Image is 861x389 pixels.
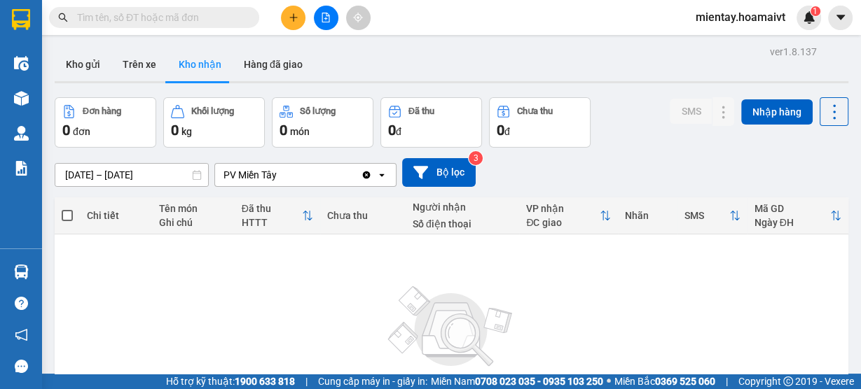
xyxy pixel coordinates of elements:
[163,97,265,148] button: Khối lượng0kg
[469,151,483,165] sup: 3
[77,10,242,25] input: Tìm tên, số ĐT hoặc mã đơn
[159,203,227,214] div: Tên món
[489,97,591,148] button: Chưa thu0đ
[828,6,853,30] button: caret-down
[14,56,29,71] img: warehouse-icon
[770,44,817,59] div: ver 1.8.137
[813,6,818,16] span: 1
[361,169,372,181] svg: Clear value
[14,91,29,106] img: warehouse-icon
[83,106,121,116] div: Đơn hàng
[87,210,145,221] div: Chi tiết
[408,106,434,116] div: Đã thu
[318,374,427,389] span: Cung cấp máy in - giấy in:
[684,210,729,221] div: SMS
[413,218,512,229] div: Số điện thoại
[278,168,280,182] input: Selected PV Miền Tây.
[475,376,603,387] strong: 0708 023 035 - 0935 103 250
[15,297,28,310] span: question-circle
[614,374,715,389] span: Miền Bắc
[272,97,373,148] button: Số lượng0món
[684,8,797,26] span: mientay.hoamaivt
[111,48,167,81] button: Trên xe
[396,126,401,137] span: đ
[327,210,399,221] div: Chưa thu
[726,374,728,389] span: |
[181,126,192,137] span: kg
[223,168,277,182] div: PV Miền Tây
[526,203,600,214] div: VP nhận
[748,197,848,234] th: Toggle SortBy
[191,106,234,116] div: Khối lượng
[14,161,29,176] img: solution-icon
[15,360,28,373] span: message
[607,379,611,384] span: ⚪️
[402,158,476,187] button: Bộ lọc
[670,99,712,124] button: SMS
[171,122,179,139] span: 0
[380,97,482,148] button: Đã thu0đ
[305,374,308,389] span: |
[314,6,338,30] button: file-add
[677,197,748,234] th: Toggle SortBy
[741,99,813,125] button: Nhập hàng
[242,203,302,214] div: Đã thu
[519,197,618,234] th: Toggle SortBy
[14,126,29,141] img: warehouse-icon
[14,264,29,279] img: warehouse-icon
[353,13,363,22] span: aim
[321,13,331,22] span: file-add
[413,201,512,213] div: Người nhận
[376,169,387,181] svg: open
[15,328,28,341] span: notification
[159,217,227,228] div: Ghi chú
[55,164,208,186] input: Select a date range.
[167,48,233,81] button: Kho nhận
[58,13,68,22] span: search
[346,6,371,30] button: aim
[517,106,553,116] div: Chưa thu
[755,217,830,228] div: Ngày ĐH
[55,48,111,81] button: Kho gửi
[235,197,320,234] th: Toggle SortBy
[290,126,310,137] span: món
[834,11,847,24] span: caret-down
[12,9,30,30] img: logo-vxr
[811,6,820,16] sup: 1
[281,6,305,30] button: plus
[803,11,815,24] img: icon-new-feature
[289,13,298,22] span: plus
[388,122,396,139] span: 0
[233,48,314,81] button: Hàng đã giao
[755,203,830,214] div: Mã GD
[526,217,600,228] div: ĐC giao
[504,126,510,137] span: đ
[655,376,715,387] strong: 0369 525 060
[497,122,504,139] span: 0
[242,217,302,228] div: HTTT
[166,374,295,389] span: Hỗ trợ kỹ thuật:
[381,278,521,376] img: svg+xml;base64,PHN2ZyBjbGFzcz0ibGlzdC1wbHVnX19zdmciIHhtbG5zPSJodHRwOi8vd3d3LnczLm9yZy8yMDAwL3N2Zy...
[55,97,156,148] button: Đơn hàng0đơn
[235,376,295,387] strong: 1900 633 818
[280,122,287,139] span: 0
[73,126,90,137] span: đơn
[62,122,70,139] span: 0
[625,210,670,221] div: Nhãn
[783,376,793,386] span: copyright
[431,374,603,389] span: Miền Nam
[300,106,336,116] div: Số lượng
